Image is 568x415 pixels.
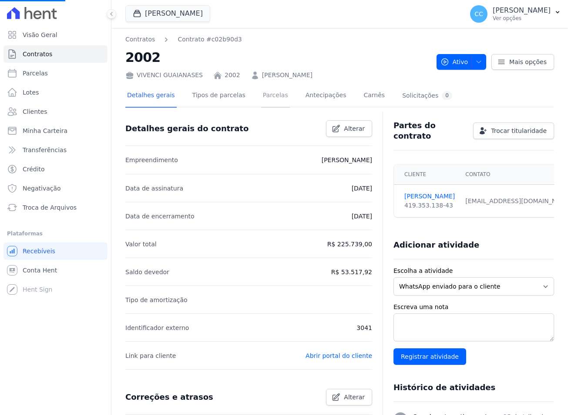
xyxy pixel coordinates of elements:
input: Registrar atividade [393,348,466,365]
span: Clientes [23,107,47,116]
h3: Correções e atrasos [125,392,213,402]
span: Transferências [23,146,67,154]
button: [PERSON_NAME] [125,5,210,22]
p: Identificador externo [125,323,189,333]
a: Contrato #c02b90d3 [178,35,242,44]
p: Data de encerramento [125,211,195,221]
a: [PERSON_NAME] [404,192,455,201]
nav: Breadcrumb [125,35,430,44]
h3: Partes do contrato [393,120,466,141]
a: Negativação [3,180,108,197]
a: Contratos [3,45,108,63]
p: R$ 53.517,92 [331,267,372,277]
a: Mais opções [491,54,554,70]
a: Minha Carteira [3,122,108,139]
p: Ver opções [493,15,551,22]
span: Troca de Arquivos [23,203,77,212]
a: Conta Hent [3,262,108,279]
nav: Breadcrumb [125,35,242,44]
a: Parcelas [261,85,290,108]
a: Antecipações [304,85,348,108]
span: Conta Hent [23,266,57,275]
div: VIVENCI GUAIANASES [125,71,203,80]
p: [DATE] [352,211,372,221]
span: Ativo [440,54,468,70]
a: Crédito [3,160,108,178]
p: Link para cliente [125,350,176,361]
h3: Histórico de atividades [393,382,495,393]
span: Parcelas [23,69,48,78]
a: Recebíveis [3,242,108,260]
label: Escreva uma nota [393,303,554,312]
p: Saldo devedor [125,267,169,277]
a: Solicitações0 [400,85,454,108]
label: Escolha a atividade [393,266,554,276]
h2: 2002 [125,48,430,67]
span: Trocar titularidade [491,126,547,135]
span: Lotes [23,88,39,97]
div: 419.353.138-43 [404,201,455,210]
a: Transferências [3,141,108,159]
a: Alterar [326,389,372,405]
span: Minha Carteira [23,126,67,135]
a: Contratos [125,35,155,44]
p: R$ 225.739,00 [327,239,372,249]
span: Crédito [23,165,45,173]
a: Carnês [362,85,387,108]
div: Solicitações [402,92,452,100]
p: Tipo de amortização [125,295,188,305]
a: Parcelas [3,65,108,82]
p: Valor total [125,239,157,249]
p: [PERSON_NAME] [493,6,551,15]
span: Mais opções [509,58,547,66]
h3: Detalhes gerais do contrato [125,123,249,134]
p: Empreendimento [125,155,178,165]
span: CC [474,11,483,17]
div: Plataformas [7,228,104,239]
p: [PERSON_NAME] [322,155,372,165]
p: [DATE] [352,183,372,194]
a: Trocar titularidade [473,122,554,139]
span: Visão Geral [23,31,57,39]
span: Recebíveis [23,247,55,255]
span: Alterar [344,124,365,133]
p: Data de assinatura [125,183,183,194]
a: Troca de Arquivos [3,199,108,216]
button: CC [PERSON_NAME] Ver opções [463,2,568,26]
a: Detalhes gerais [125,85,177,108]
p: 3041 [356,323,372,333]
span: Contratos [23,50,52,58]
div: 0 [442,92,452,100]
button: Ativo [437,54,487,70]
a: Visão Geral [3,26,108,44]
th: Cliente [394,164,460,185]
a: Abrir portal do cliente [306,352,372,359]
a: Lotes [3,84,108,101]
a: Clientes [3,103,108,120]
a: 2002 [225,71,240,80]
a: [PERSON_NAME] [262,71,313,80]
span: Alterar [344,393,365,401]
a: Tipos de parcelas [191,85,247,108]
a: Alterar [326,120,372,137]
span: Negativação [23,184,61,193]
h3: Adicionar atividade [393,240,479,250]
